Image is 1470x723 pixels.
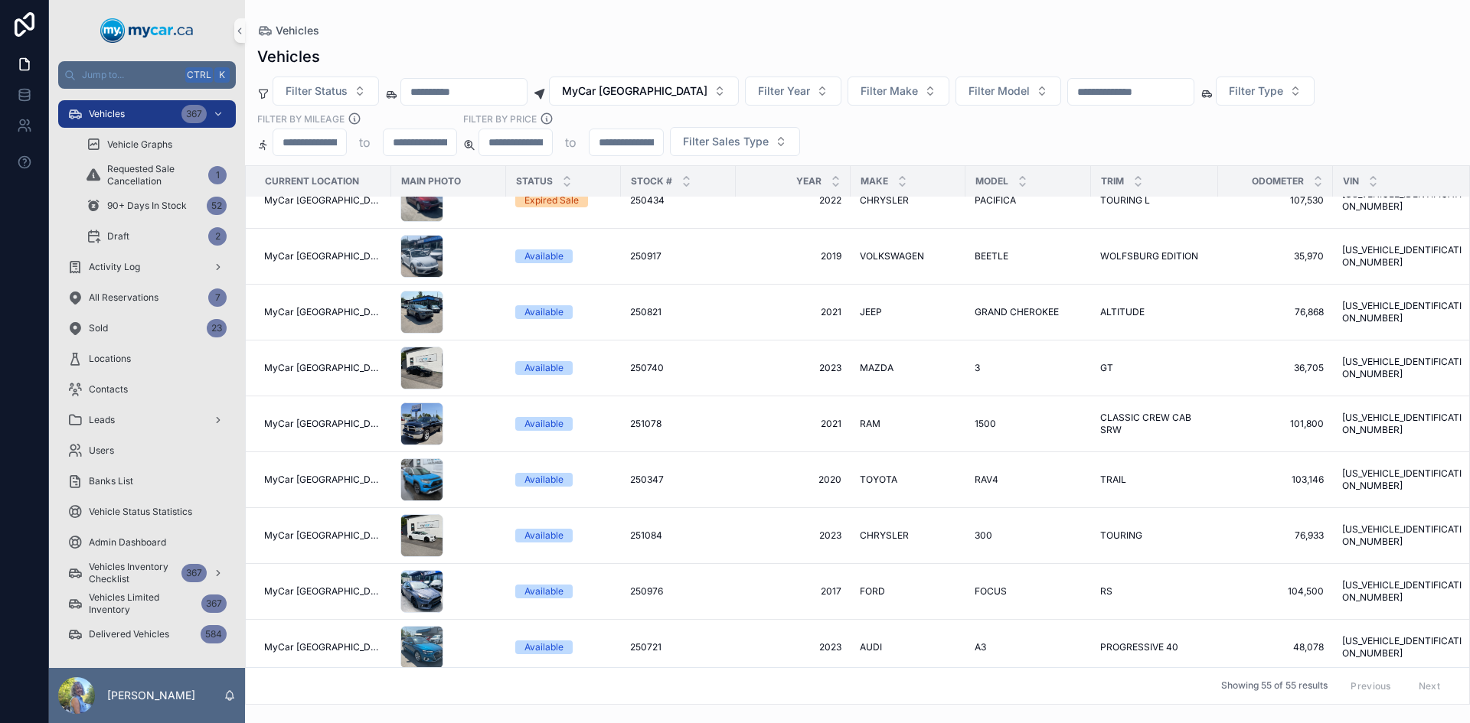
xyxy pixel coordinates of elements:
[49,89,245,668] div: scrollable content
[1227,362,1324,374] a: 36,705
[975,194,1016,207] span: PACIFICA
[860,250,956,262] a: VOLKSWAGEN
[1227,194,1324,207] a: 107,530
[630,418,661,430] span: 251078
[208,166,227,184] div: 1
[273,77,379,106] button: Select Button
[1342,244,1465,269] span: [US_VEHICLE_IDENTIFICATION_NUMBER]
[515,305,612,319] a: Available
[745,418,841,430] a: 2021
[515,194,612,207] a: Expired Sale
[630,362,664,374] span: 250740
[1342,188,1465,213] a: [US_VEHICLE_IDENTIFICATION_NUMBER]
[975,641,986,653] span: A3
[975,529,1082,542] a: 300
[975,250,1008,262] span: BEETLE
[1342,300,1465,324] span: [US_VEHICLE_IDENTIFICATION_NUMBER]
[1227,474,1324,486] a: 103,146
[58,253,236,281] a: Activity Log
[58,437,236,464] a: Users
[1252,175,1304,187] span: Odometer
[264,194,382,207] a: MyCar [GEOGRAPHIC_DATA]
[860,529,909,542] span: CHRYSLER
[860,194,956,207] a: CHRYSLER
[58,314,236,342] a: Sold23
[264,306,382,318] span: MyCar [GEOGRAPHIC_DATA]
[1100,641,1209,653] a: PROGRESSIVE 40
[264,474,382,486] a: MyCar [GEOGRAPHIC_DATA]
[276,23,319,38] span: Vehicles
[264,529,382,542] a: MyCar [GEOGRAPHIC_DATA]
[683,134,769,149] span: Filter Sales Type
[745,362,841,374] span: 2023
[1229,83,1283,99] span: Filter Type
[257,46,320,67] h1: Vehicles
[77,131,236,158] a: Vehicle Graphs
[630,641,727,653] a: 250721
[208,288,227,307] div: 7
[264,362,382,374] a: MyCar [GEOGRAPHIC_DATA]
[107,138,172,151] span: Vehicle Graphs
[975,306,1082,318] a: GRAND CHEROKEE
[860,362,956,374] a: MAZDA
[975,418,1082,430] a: 1500
[515,640,612,654] a: Available
[1342,523,1465,548] a: [US_VEHICLE_IDENTIFICATION_NUMBER]
[796,175,822,187] span: Year
[58,590,236,617] a: Vehicles Limited Inventory367
[745,529,841,542] a: 2023
[1100,412,1209,436] a: CLASSIC CREW CAB SRW
[745,194,841,207] span: 2022
[515,585,612,598] a: Available
[359,133,371,151] p: to
[1227,585,1324,598] span: 104,500
[58,61,236,89] button: Jump to...CtrlK
[1227,250,1324,262] span: 35,970
[107,163,202,187] span: Requested Sale Cancellation
[975,362,980,374] span: 3
[1100,194,1209,207] a: TOURING L
[1227,529,1324,542] a: 76,933
[89,591,195,616] span: Vehicles Limited Inventory
[630,306,661,318] span: 250821
[515,249,612,263] a: Available
[89,414,115,426] span: Leads
[745,585,841,598] a: 2017
[264,641,382,653] a: MyCar [GEOGRAPHIC_DATA]
[670,127,800,156] button: Select Button
[524,249,563,263] div: Available
[630,474,664,486] span: 250347
[58,100,236,128] a: Vehicles367
[58,620,236,648] a: Delivered Vehicles584
[1100,362,1209,374] a: GT
[975,641,1082,653] a: A3
[516,175,553,187] span: Status
[524,417,563,431] div: Available
[264,418,382,430] a: MyCar [GEOGRAPHIC_DATA]
[1221,680,1328,692] span: Showing 55 of 55 results
[630,418,727,430] a: 251078
[264,585,382,598] a: MyCar [GEOGRAPHIC_DATA]
[1343,175,1359,187] span: VIN
[1342,579,1465,604] span: [US_VEHICLE_IDENTIFICATION_NUMBER]
[201,625,227,643] div: 584
[89,353,131,365] span: Locations
[1342,467,1465,492] a: [US_VEHICLE_IDENTIFICATION_NUMBER]
[77,161,236,189] a: Requested Sale Cancellation1
[89,506,192,518] span: Vehicle Status Statistics
[401,175,461,187] span: Main Photo
[745,641,841,653] a: 2023
[565,133,577,151] p: to
[969,83,1030,99] span: Filter Model
[1100,474,1126,486] span: TRAIL
[524,361,563,375] div: Available
[89,261,140,273] span: Activity Log
[524,305,563,319] div: Available
[257,112,345,125] label: Filter By Mileage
